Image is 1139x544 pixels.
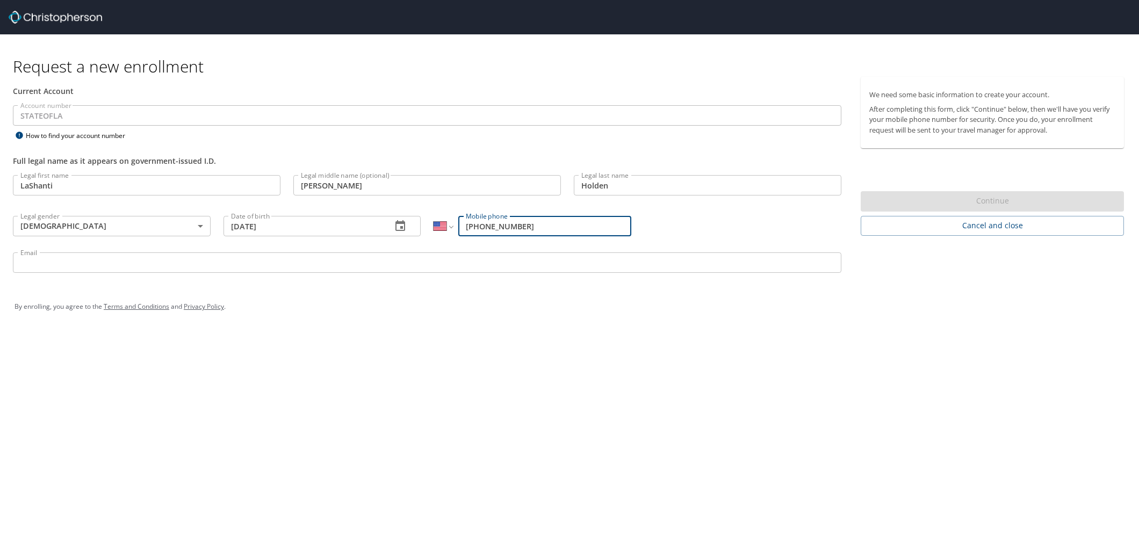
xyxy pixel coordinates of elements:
div: [DEMOGRAPHIC_DATA] [13,216,211,236]
p: We need some basic information to create your account. [869,90,1115,100]
img: cbt logo [9,11,102,24]
input: MM/DD/YYYY [224,216,384,236]
h1: Request a new enrollment [13,56,1133,77]
div: Current Account [13,85,841,97]
p: After completing this form, click "Continue" below, then we'll have you verify your mobile phone ... [869,104,1115,135]
button: Cancel and close [861,216,1124,236]
div: By enrolling, you agree to the and . [15,293,1124,320]
a: Privacy Policy [184,302,224,311]
a: Terms and Conditions [104,302,169,311]
span: Cancel and close [869,219,1115,233]
div: Full legal name as it appears on government-issued I.D. [13,155,841,166]
input: Enter phone number [458,216,631,236]
div: How to find your account number [13,129,147,142]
